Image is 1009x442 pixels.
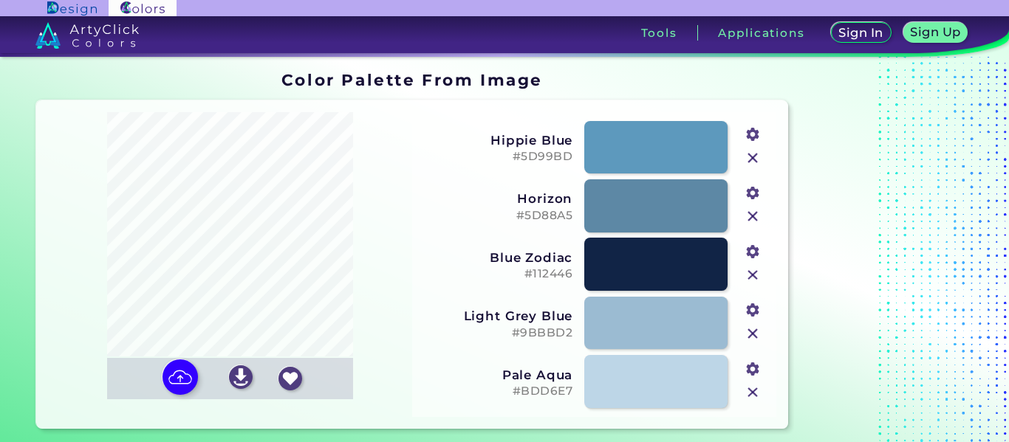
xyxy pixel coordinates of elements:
[422,384,572,398] h5: #BDD6E7
[422,191,572,206] h3: Horizon
[422,150,572,164] h5: #5D99BD
[743,324,762,343] img: icon_close.svg
[641,27,677,38] h3: Tools
[422,308,572,323] h3: Light Grey Blue
[47,1,97,15] img: ArtyClick Design logo
[281,69,543,91] h1: Color Palette From Image
[422,267,572,281] h5: #112446
[422,250,572,265] h3: Blue Zodiac
[422,326,572,340] h5: #9BBBD2
[229,365,253,389] img: icon_download_white.svg
[841,27,881,38] h5: Sign In
[422,367,572,382] h3: Pale Aqua
[422,133,572,148] h3: Hippie Blue
[906,24,965,42] a: Sign Up
[794,66,979,435] iframe: Advertisement
[35,22,140,49] img: logo_artyclick_colors_white.svg
[743,266,762,285] img: icon_close.svg
[834,24,889,42] a: Sign In
[163,359,198,395] img: icon picture
[278,367,302,390] img: icon_favourite_white.svg
[718,27,804,38] h3: Applications
[743,383,762,402] img: icon_close.svg
[422,209,572,223] h5: #5D88A5
[743,148,762,168] img: icon_close.svg
[912,27,958,38] h5: Sign Up
[743,207,762,226] img: icon_close.svg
